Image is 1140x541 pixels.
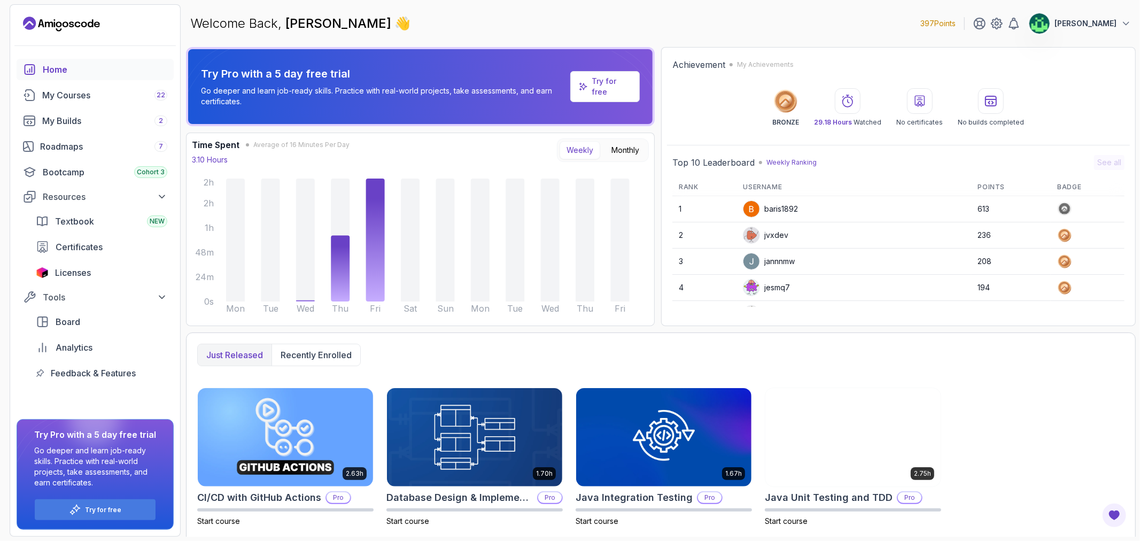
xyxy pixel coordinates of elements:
p: Go deeper and learn job-ready skills. Practice with real-world projects, take assessments, and ea... [201,86,566,107]
td: 208 [971,249,1051,275]
div: Home [43,63,167,76]
img: default monster avatar [743,280,759,296]
tspan: Wed [541,304,559,314]
span: Average of 16 Minutes Per Day [253,141,350,149]
a: Landing page [23,16,100,33]
th: Rank [672,179,737,196]
img: CI/CD with GitHub Actions card [198,388,373,486]
td: 2 [672,222,737,249]
tspan: Fri [370,304,381,314]
div: Roadmaps [40,140,167,153]
a: Try for free [86,506,122,514]
button: Tools [17,288,174,307]
a: Java Unit Testing and TDD card2.75hJava Unit Testing and TDDProStart course [765,388,941,527]
p: 2.75h [914,469,931,478]
a: feedback [29,362,174,384]
div: jvxdev [743,227,788,244]
div: Resources [43,190,167,203]
div: ACompleteNoobSmoke [743,305,848,322]
a: CI/CD with GitHub Actions card2.63hCI/CD with GitHub ActionsProStart course [197,388,374,527]
img: jetbrains icon [36,267,49,278]
a: builds [17,110,174,132]
span: Licenses [55,266,91,279]
a: analytics [29,337,174,358]
h3: Time Spent [192,138,239,151]
p: Recently enrolled [281,349,352,361]
span: NEW [150,217,165,226]
th: Badge [1051,179,1125,196]
button: Try for free [34,499,156,521]
div: jesmq7 [743,279,790,296]
h2: Java Integration Testing [576,490,693,505]
span: 👋 [393,13,413,34]
p: 3.10 Hours [192,154,228,165]
tspan: Thu [577,304,593,314]
span: Start course [576,516,618,525]
h2: CI/CD with GitHub Actions [197,490,321,505]
span: [PERSON_NAME] [285,16,394,31]
tspan: Tue [507,304,523,314]
img: user profile image [1029,13,1050,34]
td: 5 [672,301,737,327]
tspan: 24m [196,272,214,282]
button: See all [1094,155,1125,170]
tspan: Sun [437,304,454,314]
td: 1 [672,196,737,222]
span: Start course [386,516,429,525]
tspan: 48m [195,248,214,258]
p: 1.67h [725,469,742,478]
h2: Database Design & Implementation [386,490,533,505]
span: 22 [157,91,165,99]
img: Database Design & Implementation card [387,388,562,486]
button: Monthly [604,141,646,159]
button: Open Feedback Button [1102,503,1127,528]
p: Go deeper and learn job-ready skills. Practice with real-world projects, take assessments, and ea... [34,445,156,488]
a: certificates [29,236,174,258]
p: Try Pro with a 5 day free trial [201,66,566,81]
p: 2.63h [346,469,363,478]
p: Weekly Ranking [766,158,817,167]
tspan: Thu [332,304,348,314]
p: No builds completed [958,118,1024,127]
p: My Achievements [737,60,794,69]
tspan: 0s [204,297,214,307]
tspan: 1h [205,223,214,233]
button: Weekly [560,141,600,159]
button: Recently enrolled [272,344,360,366]
span: Start course [765,516,808,525]
p: BRONZE [772,118,799,127]
span: Cohort 3 [137,168,165,176]
h2: Achievement [672,58,725,71]
p: Pro [327,492,350,503]
p: Pro [898,492,921,503]
p: [PERSON_NAME] [1054,18,1116,29]
th: Points [971,179,1051,196]
div: Tools [43,291,167,304]
img: Java Unit Testing and TDD card [765,388,941,486]
span: Analytics [56,341,92,354]
p: Pro [698,492,722,503]
td: 183 [971,301,1051,327]
p: Watched [814,118,881,127]
tspan: 2h [204,198,214,208]
div: My Courses [42,89,167,102]
a: board [29,311,174,333]
span: Start course [197,516,240,525]
h2: Java Unit Testing and TDD [765,490,893,505]
p: Welcome Back, [190,15,410,32]
td: 236 [971,222,1051,249]
span: 29.18 Hours [814,118,852,126]
img: default monster avatar [743,306,759,322]
tspan: Sat [404,304,417,314]
img: default monster avatar [743,227,759,243]
a: home [17,59,174,80]
a: Database Design & Implementation card1.70hDatabase Design & ImplementationProStart course [386,388,563,527]
tspan: Mon [471,304,490,314]
span: Textbook [55,215,94,228]
a: Try for free [592,76,631,97]
span: Feedback & Features [51,367,136,380]
tspan: Mon [226,304,245,314]
td: 613 [971,196,1051,222]
a: licenses [29,262,174,283]
p: Just released [206,349,263,361]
